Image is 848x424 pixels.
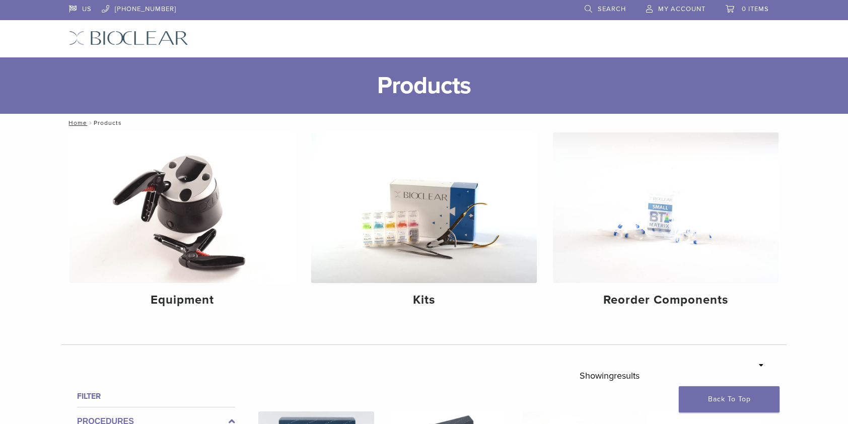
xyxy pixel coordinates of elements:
[77,390,235,402] h4: Filter
[553,132,779,316] a: Reorder Components
[65,119,87,126] a: Home
[311,132,537,283] img: Kits
[742,5,769,13] span: 0 items
[561,291,770,309] h4: Reorder Components
[658,5,705,13] span: My Account
[69,132,295,316] a: Equipment
[78,291,287,309] h4: Equipment
[311,132,537,316] a: Kits
[319,291,529,309] h4: Kits
[61,114,787,132] nav: Products
[679,386,780,412] a: Back To Top
[598,5,626,13] span: Search
[580,365,640,386] p: Showing results
[69,31,188,45] img: Bioclear
[87,120,94,125] span: /
[553,132,779,283] img: Reorder Components
[69,132,295,283] img: Equipment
